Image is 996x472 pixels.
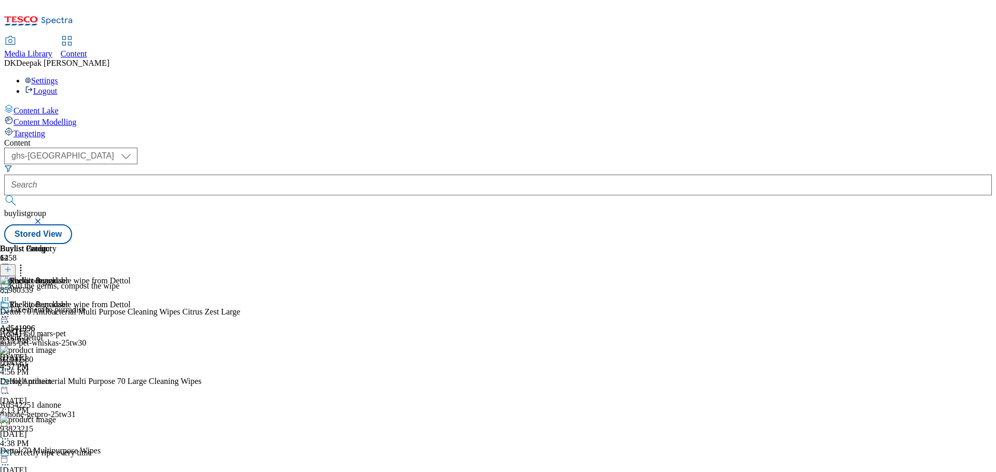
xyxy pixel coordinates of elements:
[13,106,59,115] span: Content Lake
[16,59,109,67] span: Deepak [PERSON_NAME]
[4,37,52,59] a: Media Library
[4,175,992,195] input: Search
[4,59,16,67] span: DK
[4,224,72,244] button: Stored View
[13,129,45,138] span: Targeting
[61,37,87,59] a: Content
[4,164,12,173] svg: Search Filters
[4,138,992,148] div: Content
[4,116,992,127] a: Content Modelling
[4,127,992,138] a: Targeting
[13,118,76,126] span: Content Modelling
[25,87,57,95] a: Logout
[61,49,87,58] span: Content
[4,49,52,58] span: Media Library
[25,76,58,85] a: Settings
[4,104,992,116] a: Content Lake
[4,209,46,218] span: buylistgroup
